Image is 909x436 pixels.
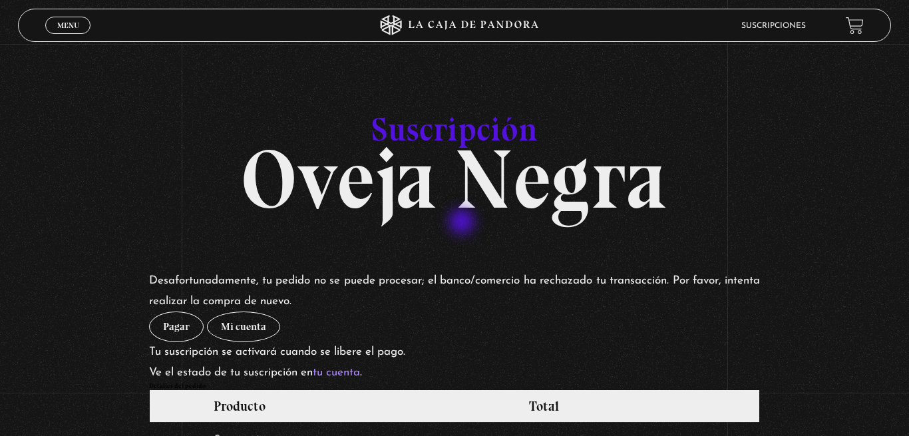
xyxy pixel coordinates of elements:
a: tu cuenta [313,367,360,378]
h1: Oveja Negra [149,87,760,204]
a: Pagar [149,312,204,342]
a: Suscripciones [741,22,806,30]
th: Producto [150,390,329,422]
p: Tu suscripción se activará cuando se libere el pago. [149,342,760,363]
p: Ve el estado de tu suscripción en . [149,363,760,383]
p: Desafortunadamente, tu pedido no se puede procesar; el banco/comercio ha rechazado tu transacción... [149,271,760,312]
span: Suscripción [371,109,538,149]
a: Mi cuenta [207,312,280,342]
span: Menu [57,21,79,29]
th: Total [329,390,759,422]
a: View your shopping cart [846,17,864,35]
span: Cerrar [53,33,84,42]
h2: Detalles del pedido [149,383,760,389]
